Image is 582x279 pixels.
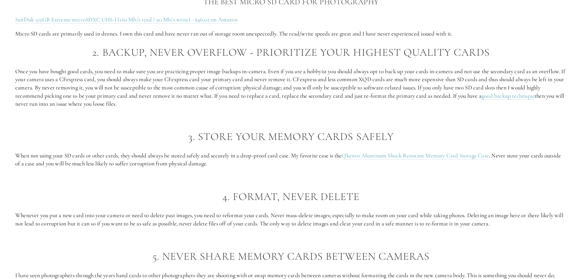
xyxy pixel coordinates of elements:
[15,131,567,143] h2: 3. Store your memory cards safely
[15,16,238,24] a: SanDisk 512GB Extreme microSDXC UHS-I (160 Mb/s read / 90 Mb/s write) - $46.02 on Amazon
[15,191,567,203] h2: 4. Format, never delete
[15,47,567,58] h2: 2. Backup, never overflow - prioritize your highest quality cards
[342,152,489,160] a: Qkenvo Aluminum Shock Resistant Memory Card Storage Case
[15,211,567,228] p: Whenever you put a new card into your camera or need to delete past images, you need to reformat ...
[15,251,567,262] h2: 5. Never share memory cards between cameras
[15,30,567,38] p: Micro SD cards are primarily used in drones. I own this card and have never ran out of storage ro...
[15,67,567,108] p: Once you have bought good cards, you need to make sure you are practicing proper image backups in...
[15,152,567,168] p: When not using your SD cards or other cards, they should always be stored safely and securely in ...
[481,92,535,100] a: good backup technique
